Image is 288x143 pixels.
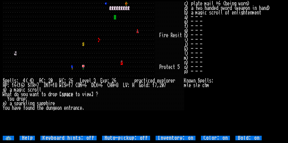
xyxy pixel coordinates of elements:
[30,88,32,92] div: c
[37,106,39,110] div: t
[50,79,53,83] div: 0
[44,92,46,97] div: o
[25,101,28,106] div: l
[62,83,64,88] div: I
[23,106,25,110] div: f
[127,83,130,88] div: :
[53,83,55,88] div: 1
[7,97,10,101] div: Y
[82,79,84,83] div: e
[75,92,78,97] div: t
[68,106,71,110] div: t
[105,79,107,83] div: p
[96,83,98,88] div: X
[146,79,148,83] div: i
[55,92,57,97] div: p
[3,92,5,97] div: W
[114,79,116,83] div: 6
[16,97,19,101] div: d
[171,79,173,83] div: e
[10,92,12,97] div: t
[50,101,53,106] div: r
[16,92,19,97] div: o
[37,88,39,92] div: l
[157,79,159,83] div: e
[50,92,53,97] div: r
[14,101,16,106] div: s
[34,83,37,88] div: =
[107,83,109,88] div: C
[41,101,44,106] div: p
[30,92,32,97] div: w
[12,83,14,88] div: 1
[10,88,12,92] div: a
[23,101,25,106] div: k
[173,79,175,83] div: r
[5,101,7,106] div: )
[5,88,7,92] div: )
[89,92,91,97] div: w
[7,83,10,88] div: :
[3,136,14,140] input: ⚙️
[166,33,168,38] div: e
[171,65,173,69] div: c
[166,79,168,83] div: o
[32,79,34,83] div: )
[146,83,148,88] div: d
[53,101,55,106] div: e
[34,92,37,97] div: n
[164,33,166,38] div: r
[161,79,164,83] div: p
[3,88,5,92] div: g
[21,92,23,97] div: y
[55,83,57,88] div: 8
[48,106,50,110] div: u
[93,83,96,88] div: E
[59,83,62,88] div: W
[173,33,175,38] div: e
[16,101,19,106] div: p
[84,92,87,97] div: i
[114,83,116,88] div: =
[30,101,32,106] div: n
[39,101,41,106] div: a
[50,83,53,88] div: =
[21,101,23,106] div: r
[64,106,66,110] div: e
[25,97,28,101] div: :
[161,83,164,88] div: 0
[28,83,30,88] div: S
[48,101,50,106] div: i
[14,106,16,110] div: a
[5,79,7,83] div: p
[21,88,23,92] div: i
[32,88,34,92] div: r
[84,79,87,83] div: v
[32,101,34,106] div: g
[46,106,48,110] div: d
[66,83,68,88] div: =
[62,92,64,97] div: s
[91,92,93,97] div: ]
[164,79,166,83] div: l
[25,92,28,97] div: u
[44,83,46,88] div: I
[46,101,48,106] div: h
[159,65,161,69] div: P
[28,101,30,106] div: i
[103,79,105,83] div: x
[78,106,80,110] div: c
[89,79,91,83] div: l
[37,101,39,106] div: s
[34,88,37,92] div: o
[184,1,285,136] stats: c) plate mail +6 (being worn) d) a two handed sword (weapon in hand) b) a magic scroll of enlight...
[159,79,161,83] div: x
[10,101,12,106] div: a
[73,106,75,110] div: a
[82,106,84,110] div: .
[98,83,100,88] div: =
[80,83,82,88] div: N
[91,83,93,88] div: D
[41,92,44,97] div: t
[16,83,19,88] div: (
